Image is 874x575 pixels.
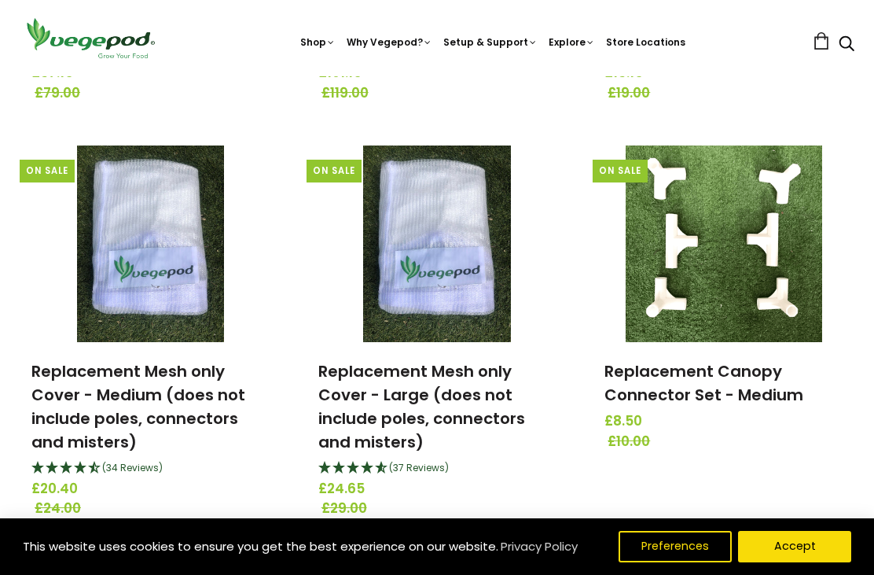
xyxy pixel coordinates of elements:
[443,35,538,49] a: Setup & Support
[318,479,556,499] span: £24.65
[20,16,161,61] img: Vegepod
[77,146,225,342] img: Replacement Mesh only Cover - Medium (does not include poles, connectors and misters)
[321,83,560,104] span: £119.00
[102,461,163,474] span: 4.59 Stars - 34 Reviews
[31,459,270,479] div: 4.59 Stars - 34 Reviews
[606,35,685,49] a: Store Locations
[738,531,851,562] button: Accept
[35,499,273,519] span: £24.00
[363,146,511,342] img: Replacement Mesh only Cover - Large (does not include poles, connectors and misters)
[321,499,560,519] span: £29.00
[608,432,846,452] span: £10.00
[31,360,245,453] a: Replacement Mesh only Cover - Medium (does not include poles, connectors and misters)
[300,35,336,49] a: Shop
[318,360,525,453] a: Replacement Mesh only Cover - Large (does not include poles, connectors and misters)
[604,411,843,432] span: £8.50
[23,538,498,555] span: This website uses cookies to ensure you get the best experience on our website.
[347,35,432,49] a: Why Vegepod?
[498,533,580,561] a: Privacy Policy (opens in a new tab)
[619,531,732,562] button: Preferences
[604,360,803,406] a: Replacement Canopy Connector Set - Medium
[626,146,822,342] img: Replacement Canopy Connector Set - Medium
[389,461,449,474] span: 4.73 Stars - 37 Reviews
[35,83,273,104] span: £79.00
[839,37,854,53] a: Search
[549,35,595,49] a: Explore
[31,479,270,499] span: £20.40
[608,83,846,104] span: £19.00
[318,459,556,479] div: 4.73 Stars - 37 Reviews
